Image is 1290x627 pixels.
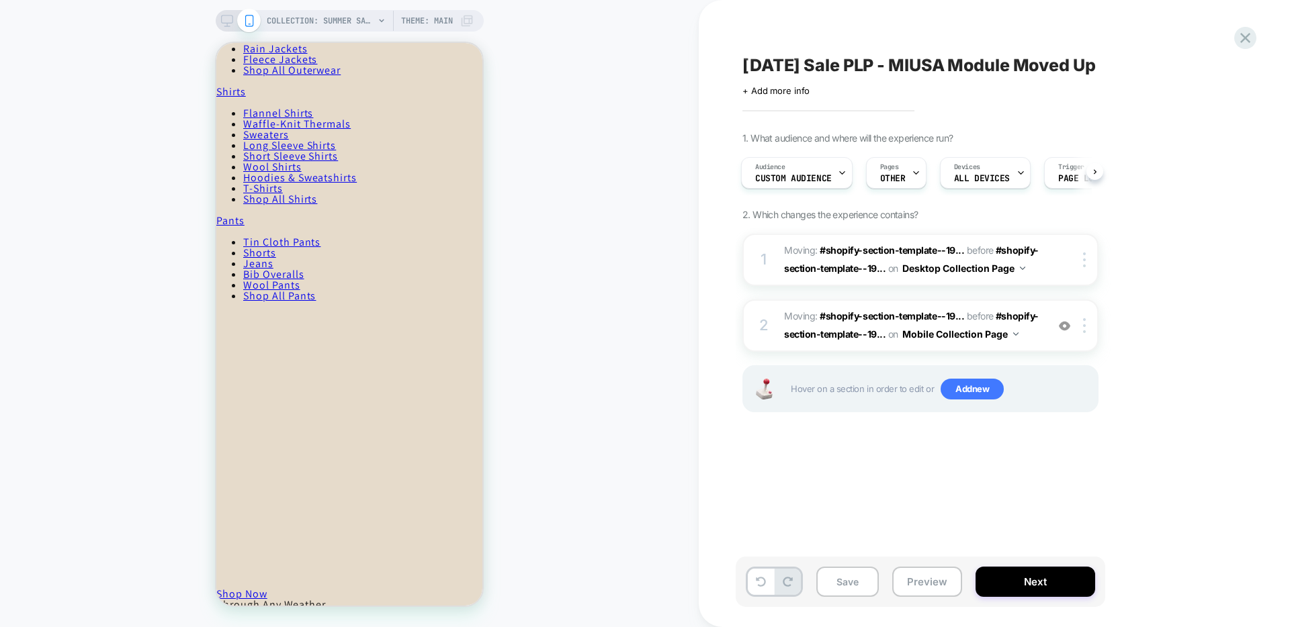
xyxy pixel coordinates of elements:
[888,260,898,277] span: on
[816,567,879,597] button: Save
[401,10,453,32] span: Theme: MAIN
[892,567,962,597] button: Preview
[967,244,994,256] span: before
[755,174,832,183] span: Custom Audience
[742,132,953,144] span: 1. What audience and where will the experience run?
[888,326,898,342] span: on
[1083,318,1086,333] img: close
[954,162,980,172] span: Devices
[27,128,140,142] a: Hoodies & Sweatshirts
[757,246,771,273] div: 1
[27,192,104,206] a: Tin Cloth Pants
[902,258,1025,278] button: Desktop Collection Page
[27,9,101,23] a: Fleece Jackets
[784,242,1040,278] span: Moving:
[27,95,120,109] a: Long Sleeve Shirts
[1059,320,1070,332] img: crossed eye
[791,379,1090,400] span: Hover on a section in order to edit or
[820,244,964,256] span: #shopify-section-template--19...
[27,149,101,163] a: Shop All Shirts
[1013,332,1019,336] img: down arrow
[267,10,374,32] span: COLLECTION: Summer Sale (Category)
[1083,252,1086,267] img: close
[880,174,906,183] span: OTHER
[27,213,57,228] a: Jeans
[742,55,1096,75] span: [DATE] Sale PLP - MIUSA Module Moved Up
[27,203,60,217] a: Shorts
[742,209,918,220] span: 2. Which changes the experience contains?
[757,312,771,339] div: 2
[27,85,73,99] a: Sweaters
[27,138,67,152] a: T-Shirts
[27,20,124,34] a: Shop All Outerwear
[27,235,84,249] a: Wool Pants
[941,379,1004,400] span: Add new
[27,117,85,131] a: Wool Shirts
[976,567,1095,597] button: Next
[27,106,122,120] a: Short Sleeve Shirts
[820,310,964,322] span: #shopify-section-template--19...
[784,307,1040,344] span: Moving:
[880,162,899,172] span: Pages
[1058,174,1104,183] span: Page Load
[902,324,1019,344] button: Mobile Collection Page
[27,63,97,77] a: Flannel Shirts
[27,246,99,260] a: Shop All Pants
[750,379,777,399] img: Joystick
[967,310,994,322] span: before
[755,162,785,172] span: Audience
[954,174,1010,183] span: ALL DEVICES
[1058,162,1084,172] span: Trigger
[1020,267,1025,270] img: down arrow
[27,224,88,238] a: Bib Overalls
[27,74,134,88] a: Waffle-Knit Thermals
[742,85,810,96] span: + Add more info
